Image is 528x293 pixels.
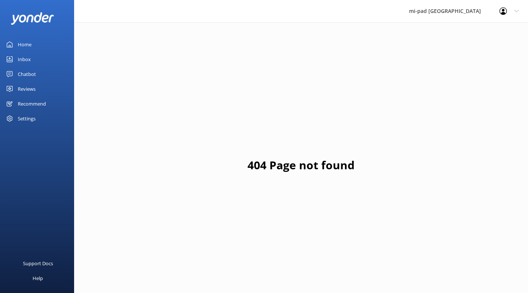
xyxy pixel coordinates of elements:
[11,12,54,24] img: yonder-white-logo.png
[18,96,46,111] div: Recommend
[33,271,43,286] div: Help
[18,111,36,126] div: Settings
[248,156,355,174] h1: 404 Page not found
[18,67,36,81] div: Chatbot
[23,256,53,271] div: Support Docs
[18,37,31,52] div: Home
[18,52,31,67] div: Inbox
[18,81,36,96] div: Reviews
